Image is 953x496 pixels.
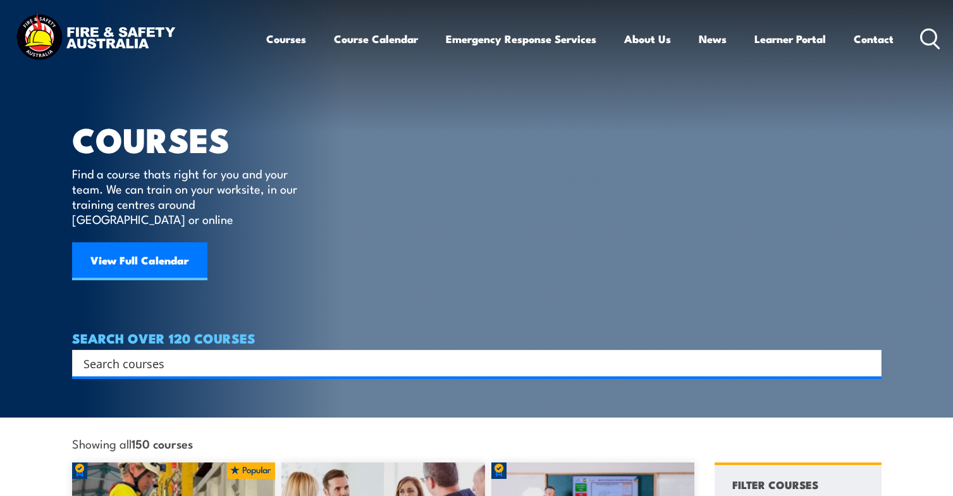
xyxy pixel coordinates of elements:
strong: 150 courses [132,435,193,452]
input: Search input [83,354,854,373]
h1: COURSES [72,124,316,154]
a: Contact [854,22,894,56]
a: Learner Portal [754,22,826,56]
span: Showing all [72,437,193,450]
a: Emergency Response Services [446,22,596,56]
button: Search magnifier button [859,354,877,372]
h4: SEARCH OVER 120 COURSES [72,331,882,345]
h4: FILTER COURSES [732,476,818,493]
a: Courses [266,22,306,56]
form: Search form [86,354,856,372]
a: View Full Calendar [72,242,207,280]
a: Course Calendar [334,22,418,56]
p: Find a course thats right for you and your team. We can train on your worksite, in our training c... [72,166,303,226]
a: About Us [624,22,671,56]
a: News [699,22,727,56]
